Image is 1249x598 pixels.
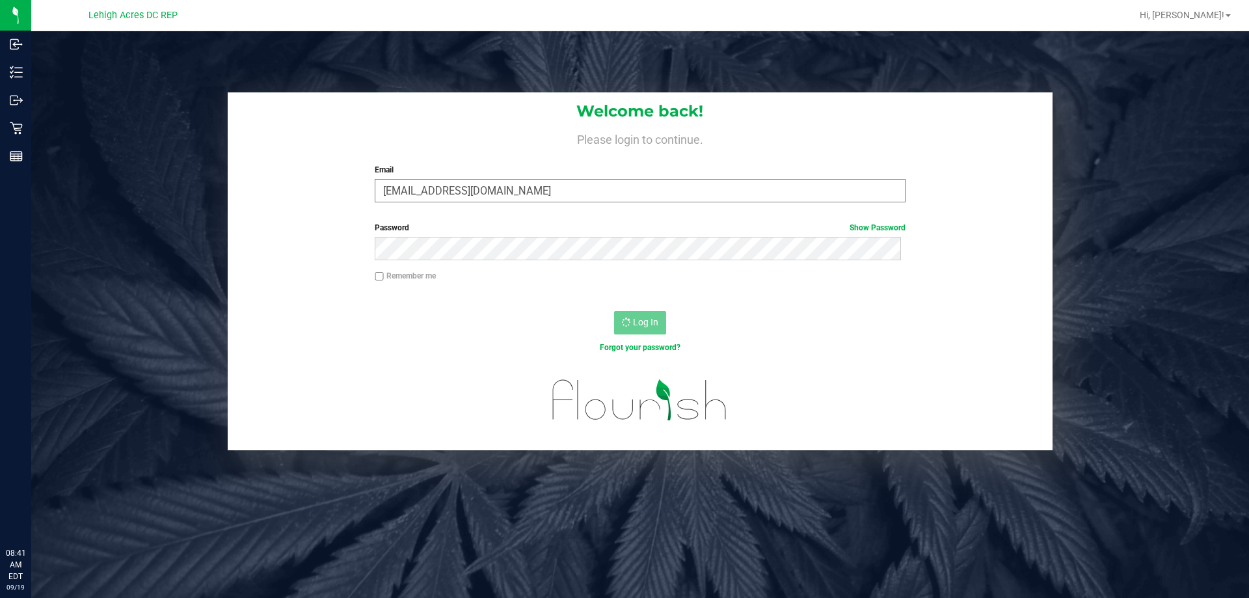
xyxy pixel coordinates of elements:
[633,317,658,327] span: Log In
[228,130,1053,146] h4: Please login to continue.
[10,66,23,79] inline-svg: Inventory
[1140,10,1224,20] span: Hi, [PERSON_NAME]!
[375,272,384,281] input: Remember me
[375,164,905,176] label: Email
[850,223,906,232] a: Show Password
[10,38,23,51] inline-svg: Inbound
[88,10,178,21] span: Lehigh Acres DC REP
[228,103,1053,120] h1: Welcome back!
[10,94,23,107] inline-svg: Outbound
[614,311,666,334] button: Log In
[10,150,23,163] inline-svg: Reports
[600,343,680,352] a: Forgot your password?
[6,547,25,582] p: 08:41 AM EDT
[6,582,25,592] p: 09/19
[10,122,23,135] inline-svg: Retail
[375,270,436,282] label: Remember me
[537,367,743,433] img: flourish_logo.svg
[375,223,409,232] span: Password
